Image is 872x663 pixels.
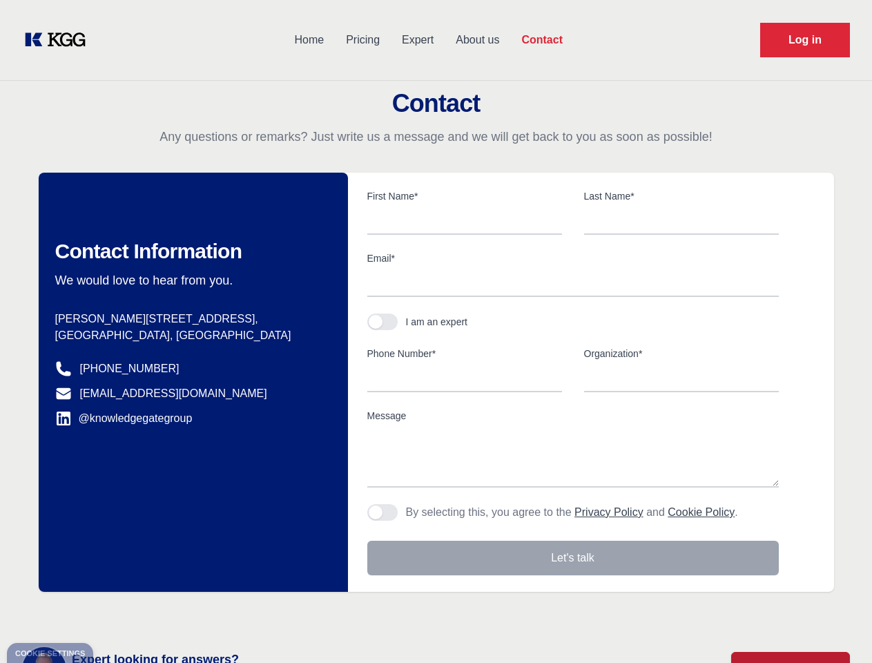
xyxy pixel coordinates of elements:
a: @knowledgegategroup [55,410,193,427]
label: Organization* [584,347,779,361]
a: Cookie Policy [668,506,735,518]
a: Request Demo [760,23,850,57]
label: Message [367,409,779,423]
p: [PERSON_NAME][STREET_ADDRESS], [55,311,326,327]
label: Last Name* [584,189,779,203]
label: First Name* [367,189,562,203]
h2: Contact [17,90,855,117]
p: We would love to hear from you. [55,272,326,289]
a: [EMAIL_ADDRESS][DOMAIN_NAME] [80,385,267,402]
label: Email* [367,251,779,265]
a: KOL Knowledge Platform: Talk to Key External Experts (KEE) [22,29,97,51]
div: Cookie settings [15,650,85,657]
a: Privacy Policy [574,506,643,518]
iframe: Chat Widget [803,597,872,663]
div: I am an expert [406,315,468,329]
h2: Contact Information [55,239,326,264]
button: Let's talk [367,541,779,575]
a: [PHONE_NUMBER] [80,361,180,377]
a: Expert [391,22,445,58]
a: Contact [510,22,574,58]
a: Home [283,22,335,58]
p: Any questions or remarks? Just write us a message and we will get back to you as soon as possible! [17,128,855,145]
a: About us [445,22,510,58]
p: [GEOGRAPHIC_DATA], [GEOGRAPHIC_DATA] [55,327,326,344]
p: By selecting this, you agree to the and . [406,504,738,521]
a: Pricing [335,22,391,58]
label: Phone Number* [367,347,562,361]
